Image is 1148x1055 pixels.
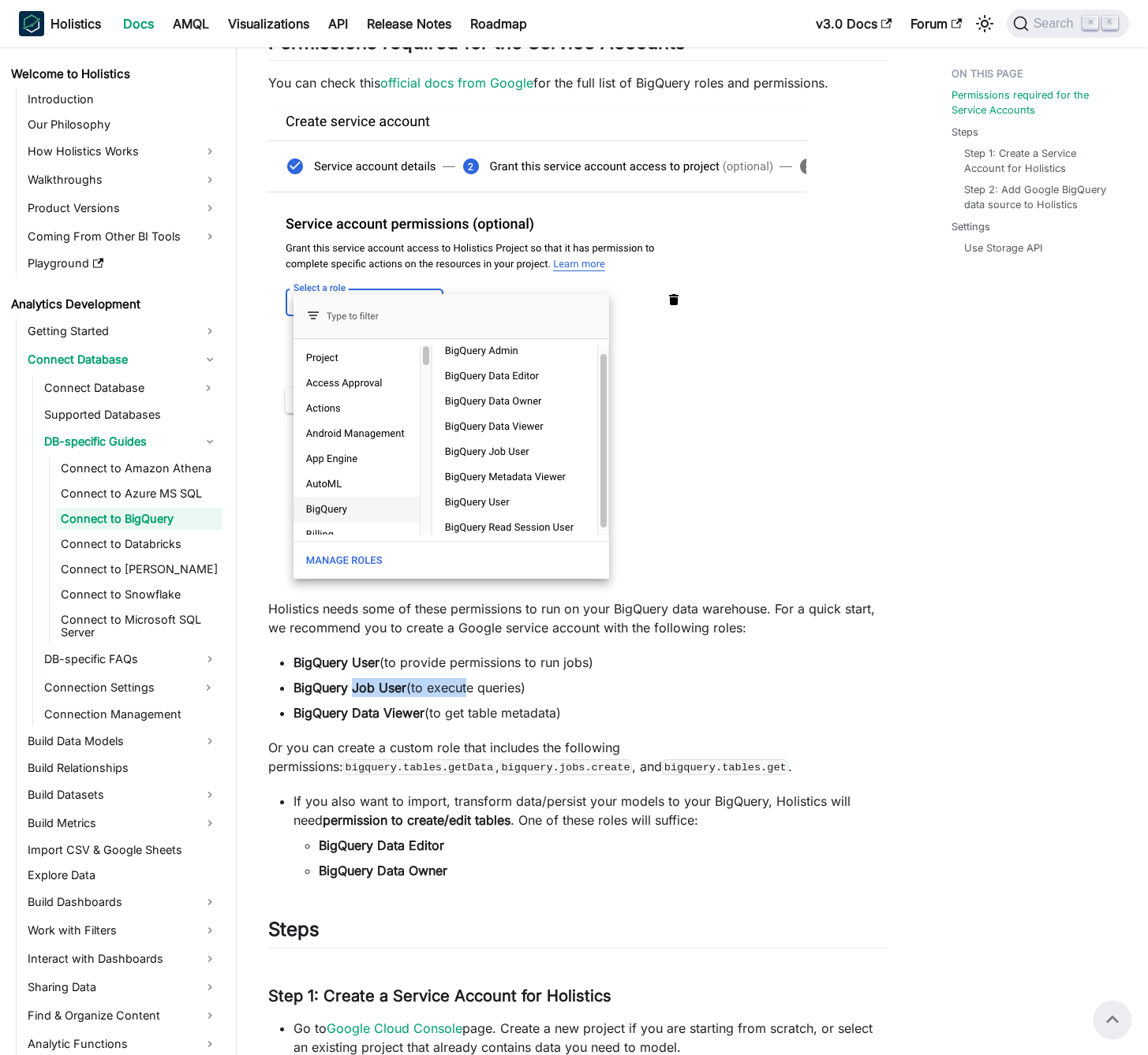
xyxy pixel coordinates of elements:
a: Work with Filters [23,918,222,943]
a: Find & Organize Content [23,1003,222,1028]
code: bigquery.jobs.create [499,759,632,775]
code: bigquery.tables.getData [343,759,495,775]
p: Or you can create a custom role that includes the following permissions: , , and . [268,738,888,776]
li: If you also want to import, transform data/persist your models to your BigQuery, Holistics will n... [294,792,888,880]
a: Explore Data [23,864,222,886]
a: Connection Management [39,703,222,725]
a: DB-specific FAQs [39,647,222,672]
a: Connection Settings [39,675,194,700]
a: DB-specific Guides [39,429,222,454]
a: Connect to Microsoft SQL Server [56,609,222,643]
a: Our Philosophy [23,114,222,136]
a: Connect to Databricks [56,533,222,555]
a: Step 1: Create a Service Account for Holistics [964,146,1116,176]
p: Holistics needs some of these permissions to run on your BigQuery data warehouse. For a quick sta... [268,599,888,637]
code: bigquery.tables.get [662,759,788,775]
li: (to get table metadata) [294,703,888,722]
p: You can check this for the full list of BigQuery roles and permissions. [268,73,888,92]
a: Analytics Development [6,293,222,315]
span: Search [1029,17,1083,31]
li: (to provide permissions to run jobs) [294,653,888,672]
a: Sharing Data [23,975,222,1000]
a: Build Dashboards [23,889,222,915]
kbd: K [1102,16,1118,30]
kbd: ⌘ [1083,16,1098,30]
a: Steps [952,125,978,140]
a: Build Relationships [23,757,222,779]
strong: BigQuery Job User [294,680,406,695]
a: Connect to [PERSON_NAME] [56,558,222,580]
strong: BigQuery User [294,654,380,670]
a: AMQL [163,11,219,36]
a: Permissions required for the Service Accounts [952,88,1123,117]
b: Holistics [50,14,101,33]
a: Supported Databases [39,404,222,426]
a: Connect to Snowflake [56,583,222,606]
a: HolisticsHolistics [19,11,101,36]
a: Settings [952,219,990,234]
a: Connect Database [39,375,194,401]
strong: BigQuery Data Owner [319,863,447,878]
img: Holistics [19,11,44,36]
a: API [319,11,357,36]
a: Welcome to Holistics [6,63,222,85]
a: Visualizations [219,11,319,36]
a: Connect to Amazon Athena [56,457,222,479]
button: Scroll back to top [1094,1001,1131,1038]
a: v3.0 Docs [806,11,901,36]
a: Use Storage API [964,240,1042,255]
li: (to execute queries) [294,678,888,697]
a: Interact with Dashboards [23,946,222,971]
button: Search (Command+K) [1007,9,1129,38]
a: Build Metrics [23,811,222,836]
a: Import CSV & Google Sheets [23,839,222,861]
a: Build Data Models [23,729,222,754]
a: Connect Database [23,347,222,372]
a: Product Versions [23,196,222,221]
a: Walkthroughs [23,167,222,192]
a: Playground [23,252,222,274]
a: Roadmap [461,11,537,36]
a: Docs [114,11,163,36]
button: Expand sidebar category 'Connection Settings' [194,675,222,700]
a: Coming From Other BI Tools [23,224,222,249]
button: Expand sidebar category 'Connect Database' [194,375,222,401]
a: Build Datasets [23,782,222,807]
strong: BigQuery Data Viewer [294,705,424,721]
h3: Step 1: Create a Service Account for Holistics [268,986,888,1006]
strong: permission to create/edit tables [323,812,510,828]
a: Forum [901,11,971,36]
a: Getting Started [23,319,222,344]
a: Google Cloud Console [327,1020,462,1036]
a: How Holistics Works [23,139,222,164]
button: Switch between dark and light mode (currently light mode) [972,11,997,36]
a: Step 2: Add Google BigQuery data source to Holistics [964,182,1116,212]
a: Connect to Azure MS SQL [56,483,222,505]
h2: Steps [268,918,888,948]
a: Release Notes [357,11,461,36]
a: Connect to BigQuery [56,508,222,530]
a: official docs from Google [380,75,533,91]
strong: BigQuery Data Editor [319,837,444,853]
a: Introduction [23,88,222,110]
